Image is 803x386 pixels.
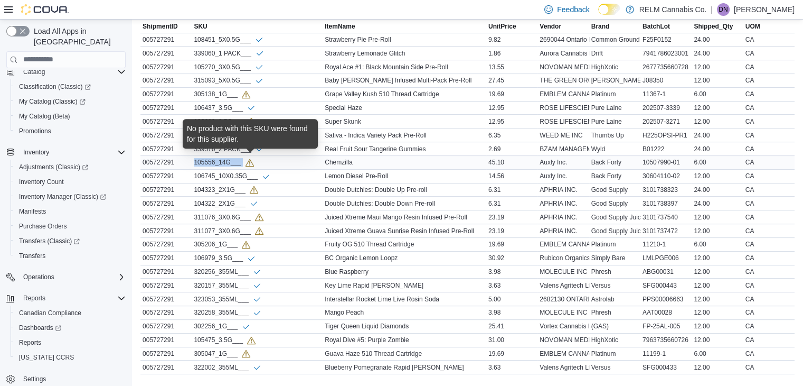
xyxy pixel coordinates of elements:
div: 3101738323 [640,183,692,196]
button: Inventory [2,145,130,160]
svg: Info [247,336,256,345]
div: Good Supply [589,183,640,196]
button: Canadian Compliance [11,306,130,320]
span: Inventory Manager (Classic) [15,190,126,203]
button: My Catalog (Beta) [11,109,130,124]
span: Vendor [540,22,561,31]
div: 202507-3339 [640,102,692,114]
div: 14.56 [486,170,537,182]
div: Good Supply Juiced [589,211,640,224]
svg: Info [242,350,250,358]
div: 1.86 [486,47,537,60]
span: Adjustments (Classic) [19,163,88,171]
div: 2677735660728 [640,61,692,73]
div: Back Forty [589,156,640,169]
span: Settings [19,372,126,385]
svg: Info [255,213,263,222]
button: Reports [19,292,50,305]
a: My Catalog (Classic) [15,95,90,108]
div: 315093_5X0.5G___ [194,76,263,85]
div: APHRIA INC. [537,211,589,224]
div: 106745_10X0.35G___ [194,172,270,181]
div: 24.00 [692,33,743,46]
div: 23.19 [486,211,537,224]
svg: Info [255,63,263,71]
div: 106979_3.5G___ [194,254,256,263]
button: Catalog [19,66,49,78]
div: 005727291 [140,225,192,237]
div: 11367-1 [640,88,692,100]
div: Aurora Cannabis Enterprises Inc. [537,47,589,60]
div: Wyld [589,143,640,155]
div: ROSE LIFESCIENCE INC [537,102,589,114]
span: Feedback [557,4,589,15]
div: EMBLEM CANNABIS CORP. [537,88,589,100]
button: Reports [2,291,130,306]
div: Sativa - Indica Variety Pack Pre-Roll [323,129,486,142]
div: Platinum [589,88,640,100]
span: Reports [23,294,45,302]
button: BatchLot [640,20,692,33]
div: 6.00 [692,238,743,251]
div: ABG00031 [640,265,692,278]
div: 005727291 [140,61,192,73]
div: 11210-1 [640,238,692,251]
button: ShipmentID [140,20,192,33]
div: Strawberry Pie Pre-Roll [323,33,486,46]
div: Special Haze [323,102,486,114]
svg: Info [242,241,250,249]
svg: Info [250,199,258,208]
div: CA [743,265,795,278]
a: Reports [15,336,45,349]
svg: Info [242,90,250,99]
div: No product with this SKU were found for this supplier. [187,123,314,144]
a: Purchase Orders [15,220,71,233]
a: Adjustments (Classic) [15,161,92,173]
a: Classification (Classic) [11,79,130,94]
div: 2690044 Ontario Inc. [537,33,589,46]
div: Back Forty [589,170,640,182]
div: 24.00 [692,143,743,155]
div: Key Lime Rapid [PERSON_NAME] [323,279,486,292]
div: CA [743,170,795,182]
button: SKU [192,20,323,33]
div: 19.69 [486,238,537,251]
div: 3101737472 [640,225,692,237]
button: Vendor [537,20,589,33]
span: Classification (Classic) [15,80,126,93]
div: 339576_2 PACK___ [194,144,264,153]
div: 12.95 [486,102,537,114]
div: 005727291 [140,252,192,264]
span: Catalog [23,68,45,76]
a: My Catalog (Classic) [11,94,130,109]
a: Classification (Classic) [15,80,95,93]
div: 3.63 [486,279,537,292]
a: My Catalog (Beta) [15,110,74,123]
div: 12.95 [486,115,537,128]
svg: Info [255,35,263,44]
div: BZAM MANAGEMENT INC. D.B.A. BZAM CANNABIS [537,143,589,155]
div: 23.19 [486,225,537,237]
div: 24.00 [692,197,743,210]
div: Auxly Inc. [537,170,589,182]
div: 12.00 [692,225,743,237]
div: 105556_14G___ [194,158,253,167]
span: Promotions [15,125,126,137]
span: SKU [194,22,207,31]
p: | [711,3,713,16]
div: Royal Ace #1: Black Mountain Side Pre-Roll [323,61,486,73]
div: Chemzilla [323,156,486,169]
div: 005727291 [140,115,192,128]
span: Catalog [19,66,126,78]
div: Common Ground [589,33,640,46]
div: Good Supply Juiced [589,225,640,237]
div: CA [743,252,795,264]
div: CA [743,61,795,73]
svg: Info [247,254,256,263]
div: CA [743,47,795,60]
svg: Info [253,363,261,372]
span: Reports [19,338,41,347]
a: Inventory Count [15,176,68,188]
div: 7941786023001 [640,47,692,60]
div: APHRIA INC. [537,225,589,237]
